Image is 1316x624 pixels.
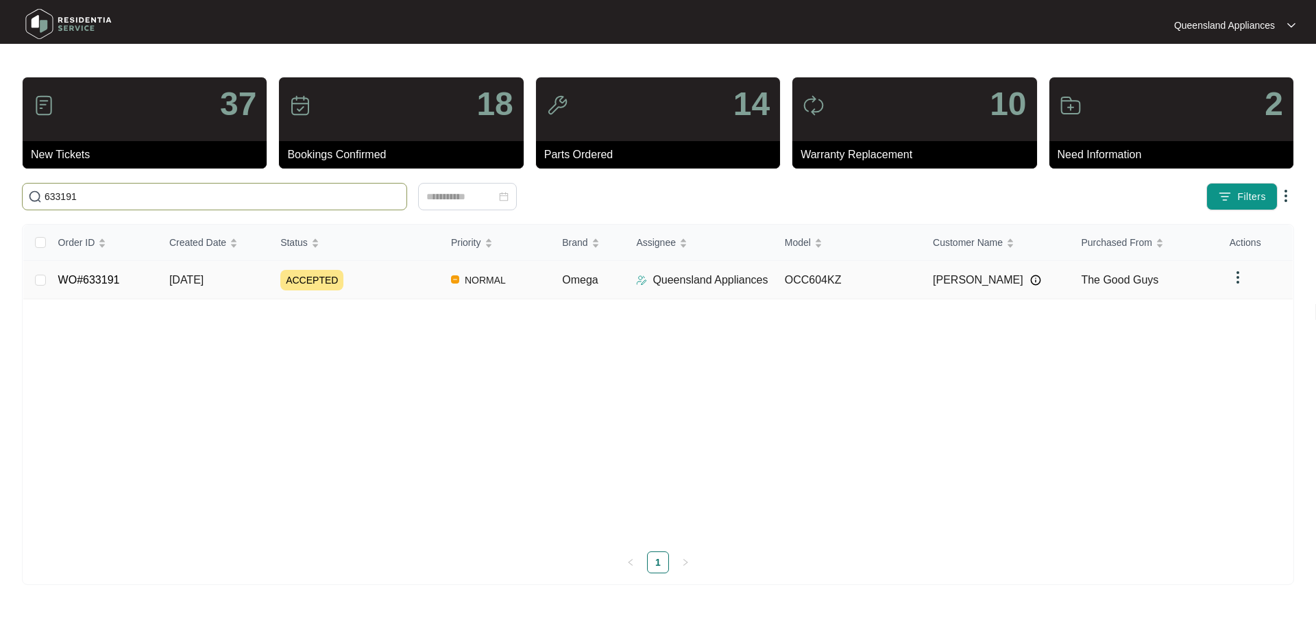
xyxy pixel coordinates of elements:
p: Parts Ordered [544,147,780,163]
span: [DATE] [169,274,204,286]
img: search-icon [28,190,42,203]
th: Status [269,225,440,261]
th: Order ID [47,225,158,261]
td: OCC604KZ [774,261,922,299]
li: Next Page [674,551,696,573]
p: 2 [1265,88,1283,121]
img: icon [1060,95,1082,116]
span: right [681,558,690,566]
span: Assignee [636,235,676,250]
span: Order ID [58,235,95,250]
span: Created Date [169,235,226,250]
img: Assigner Icon [636,275,647,286]
span: Purchased From [1081,235,1151,250]
span: Filters [1237,190,1266,204]
img: Info icon [1030,275,1041,286]
p: Bookings Confirmed [287,147,523,163]
th: Model [774,225,922,261]
a: WO#633191 [58,274,120,286]
button: filter iconFilters [1206,183,1278,210]
span: ACCEPTED [280,270,343,290]
span: The Good Guys [1081,274,1158,286]
p: Warranty Replacement [801,147,1036,163]
input: Search by Order Id, Assignee Name, Customer Name, Brand and Model [45,189,401,204]
span: [PERSON_NAME] [933,272,1023,288]
span: Priority [451,235,481,250]
th: Purchased From [1070,225,1218,261]
span: Omega [562,274,598,286]
p: 14 [733,88,770,121]
p: Queensland Appliances [653,272,768,288]
th: Created Date [158,225,269,261]
p: Queensland Appliances [1174,18,1275,32]
p: 10 [990,88,1026,121]
img: filter icon [1218,190,1232,203]
th: Brand [551,225,625,261]
img: icon [289,95,311,116]
p: 18 [476,88,513,121]
th: Actions [1219,225,1293,261]
img: icon [33,95,55,116]
img: Vercel Logo [451,275,459,284]
p: Need Information [1058,147,1293,163]
img: icon [546,95,568,116]
p: 37 [220,88,256,121]
img: dropdown arrow [1278,188,1294,204]
p: New Tickets [31,147,267,163]
span: Brand [562,235,587,250]
th: Assignee [625,225,773,261]
th: Priority [440,225,551,261]
span: Customer Name [933,235,1003,250]
a: 1 [648,552,668,573]
img: residentia service logo [21,3,117,45]
button: right [674,551,696,573]
img: dropdown arrow [1287,22,1295,29]
img: icon [803,95,825,116]
span: Status [280,235,308,250]
button: left [620,551,642,573]
img: dropdown arrow [1230,269,1246,286]
span: Model [785,235,811,250]
li: Previous Page [620,551,642,573]
li: 1 [647,551,669,573]
span: left [626,558,635,566]
th: Customer Name [922,225,1070,261]
span: NORMAL [459,272,511,288]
